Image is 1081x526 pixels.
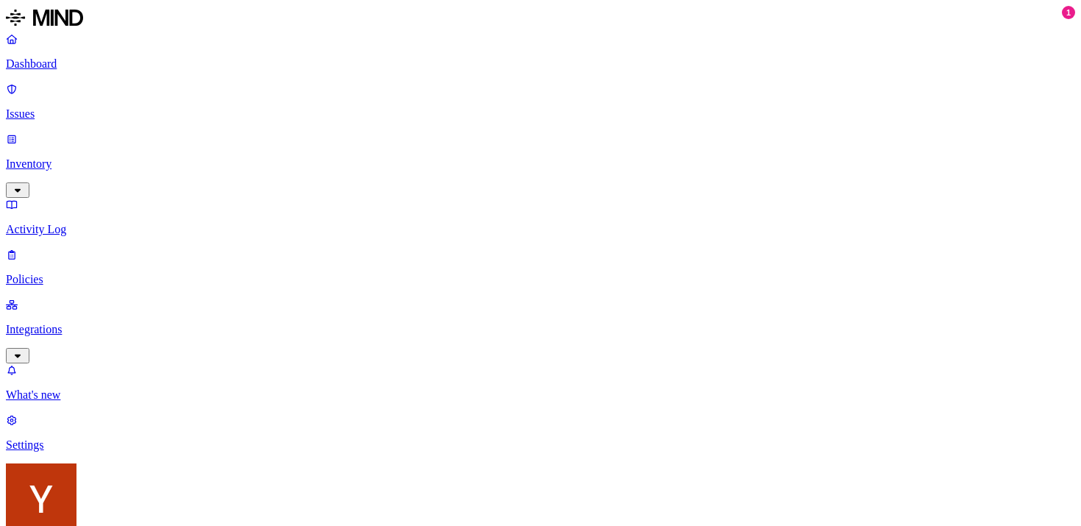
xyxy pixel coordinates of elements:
a: MIND [6,6,1075,32]
div: 1 [1062,6,1075,19]
p: Activity Log [6,223,1075,236]
a: Inventory [6,132,1075,196]
a: Integrations [6,298,1075,361]
a: Issues [6,82,1075,121]
a: Activity Log [6,198,1075,236]
p: Dashboard [6,57,1075,71]
p: Policies [6,273,1075,286]
img: MIND [6,6,83,29]
a: Dashboard [6,32,1075,71]
a: Policies [6,248,1075,286]
a: Settings [6,413,1075,452]
p: Settings [6,438,1075,452]
p: Inventory [6,157,1075,171]
a: What's new [6,363,1075,402]
p: What's new [6,388,1075,402]
p: Integrations [6,323,1075,336]
p: Issues [6,107,1075,121]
